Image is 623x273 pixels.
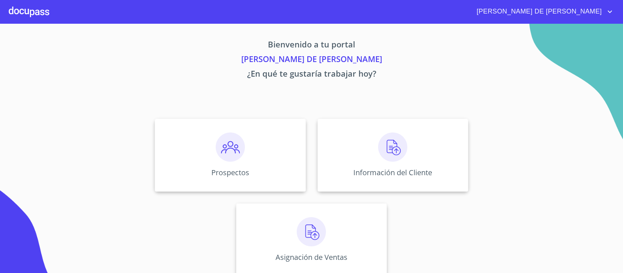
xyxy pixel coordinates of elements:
p: Prospectos [211,168,249,177]
p: Información del Cliente [353,168,432,177]
p: ¿En qué te gustaría trabajar hoy? [87,68,537,82]
img: prospectos.png [216,132,245,162]
button: account of current user [471,6,614,18]
p: Asignación de Ventas [276,252,347,262]
p: [PERSON_NAME] DE [PERSON_NAME] [87,53,537,68]
img: carga.png [297,217,326,246]
img: carga.png [378,132,407,162]
p: Bienvenido a tu portal [87,38,537,53]
span: [PERSON_NAME] DE [PERSON_NAME] [471,6,605,18]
